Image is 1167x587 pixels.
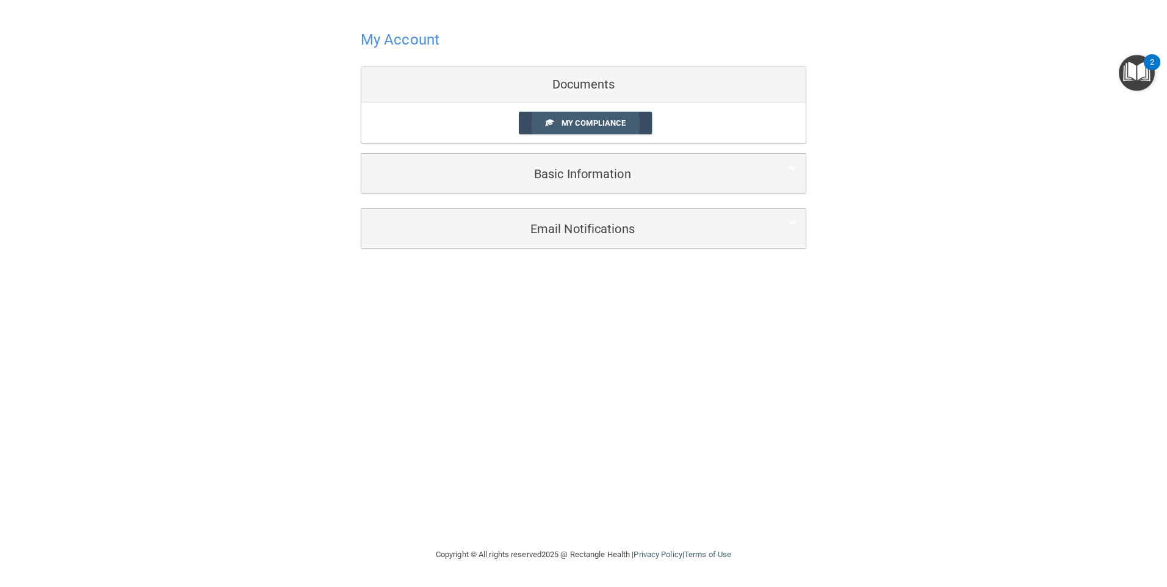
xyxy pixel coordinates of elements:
[684,550,731,559] a: Terms of Use
[361,535,806,574] div: Copyright © All rights reserved 2025 @ Rectangle Health | |
[634,550,682,559] a: Privacy Policy
[1150,62,1154,78] div: 2
[361,67,806,103] div: Documents
[370,167,759,181] h5: Basic Information
[370,222,759,236] h5: Email Notifications
[1119,55,1155,91] button: Open Resource Center, 2 new notifications
[956,500,1152,549] iframe: Drift Widget Chat Controller
[361,32,439,48] h4: My Account
[370,160,797,187] a: Basic Information
[562,118,626,128] span: My Compliance
[370,215,797,242] a: Email Notifications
